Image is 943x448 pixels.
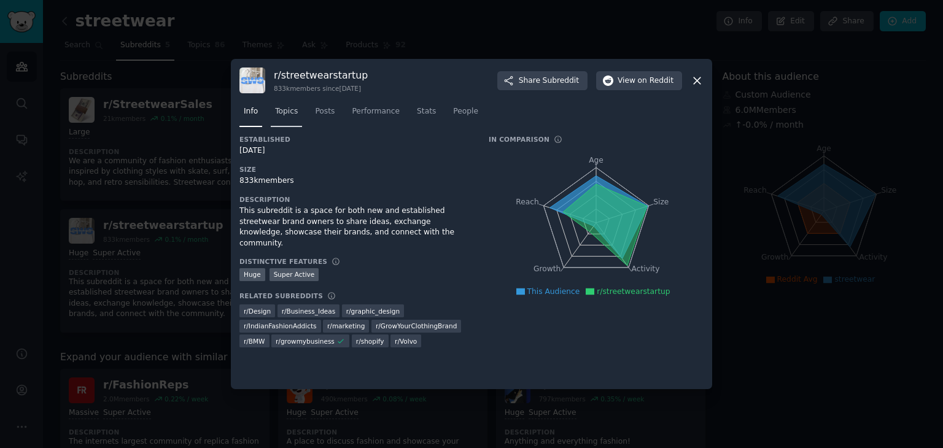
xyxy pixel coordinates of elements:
[346,307,400,315] span: r/ graphic_design
[239,257,327,266] h3: Distinctive Features
[596,71,682,91] button: Viewon Reddit
[534,265,561,274] tspan: Growth
[417,106,436,117] span: Stats
[239,268,265,281] div: Huge
[543,75,579,87] span: Subreddit
[516,198,539,206] tspan: Reach
[449,102,483,127] a: People
[311,102,339,127] a: Posts
[632,265,660,274] tspan: Activity
[282,307,336,315] span: r/ Business_Ideas
[276,337,335,346] span: r/ growmybusiness
[244,322,317,330] span: r/ IndianFashionAddicts
[597,287,670,296] span: r/streetwearstartup
[239,206,471,249] div: This subreddit is a space for both new and established streetwear brand owners to share ideas, ex...
[527,287,580,296] span: This Audience
[271,102,302,127] a: Topics
[274,84,368,93] div: 833k members since [DATE]
[239,292,323,300] h3: Related Subreddits
[239,135,471,144] h3: Established
[413,102,440,127] a: Stats
[352,106,400,117] span: Performance
[239,176,471,187] div: 833k members
[638,75,673,87] span: on Reddit
[239,195,471,204] h3: Description
[239,102,262,127] a: Info
[239,145,471,156] div: [DATE]
[239,165,471,174] h3: Size
[347,102,404,127] a: Performance
[274,69,368,82] h3: r/ streetwearstartup
[589,156,603,164] tspan: Age
[244,307,271,315] span: r/ Design
[376,322,457,330] span: r/ GrowYourClothingBrand
[653,198,669,206] tspan: Size
[270,268,319,281] div: Super Active
[497,71,588,91] button: ShareSubreddit
[244,106,258,117] span: Info
[315,106,335,117] span: Posts
[239,68,265,93] img: streetwearstartup
[519,75,579,87] span: Share
[453,106,478,117] span: People
[275,106,298,117] span: Topics
[489,135,549,144] h3: In Comparison
[395,337,417,346] span: r/ Volvo
[356,337,384,346] span: r/ shopify
[244,337,265,346] span: r/ BMW
[618,75,673,87] span: View
[327,322,365,330] span: r/ marketing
